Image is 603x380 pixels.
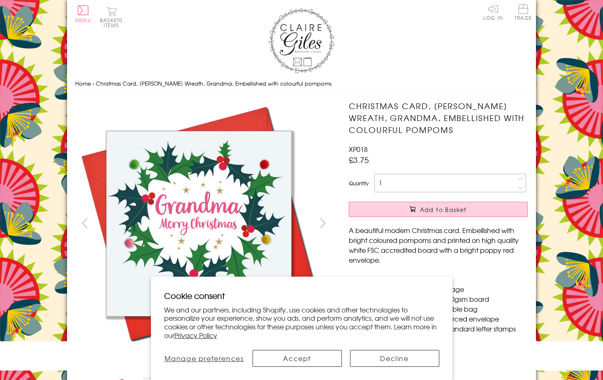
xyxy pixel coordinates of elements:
[515,4,532,20] span: Trade
[75,214,94,232] button: prev
[75,5,91,23] button: Menu
[164,290,439,301] h2: Cookie consent
[75,75,528,92] nav: breadcrumbs
[349,180,369,187] label: Quantity
[349,225,528,265] p: A beautiful modern Christmas card. Embellished with bright coloured pompoms and printed on high q...
[349,100,528,135] h1: Christmas Card, [PERSON_NAME] Wreath, Grandma, Embellished with colourful pompoms
[96,79,332,87] span: Christmas Card, [PERSON_NAME] Wreath, Grandma, Embellished with colourful pompoms
[349,144,368,154] span: XP018
[75,16,91,24] span: Menu
[357,274,528,284] li: Dimensions: 150mm x 150mm
[164,350,244,367] button: Manage preferences
[93,79,94,87] span: ›
[100,7,123,28] button: Basket0 items
[269,8,334,73] img: Claire Giles Greetings Cards
[164,305,439,340] p: We and our partners, including Shopify, use cookies and other technologies to personalize your ex...
[350,350,439,367] button: Decline
[104,16,123,29] span: 0 items
[253,350,342,367] button: Accept
[165,353,244,363] span: Manage preferences
[515,4,532,22] a: Trade
[483,4,503,20] a: Log In
[349,202,528,217] button: Add to Basket
[349,154,369,166] span: £3.75
[174,330,217,340] a: Privacy Policy
[314,214,332,232] button: next
[332,100,579,347] img: Christmas Card, Holly Wreath, Grandma, Embellished with colourful pompoms
[75,100,322,347] img: Christmas Card, Holly Wreath, Grandma, Embellished with colourful pompoms
[75,79,91,87] a: Home
[420,205,467,214] span: Add to Basket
